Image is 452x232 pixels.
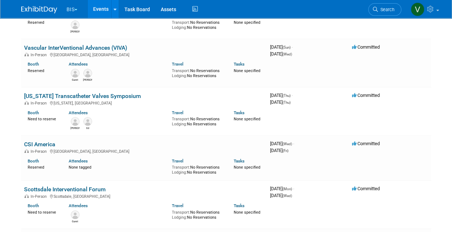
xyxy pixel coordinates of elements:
span: - [292,93,293,98]
span: In-Person [31,101,49,106]
span: [DATE] [270,93,293,98]
a: Tasks [234,110,245,115]
span: Lodging: [172,73,187,78]
div: Scottsdale, [GEOGRAPHIC_DATA] [24,193,264,199]
span: Search [378,7,394,12]
span: Transport: [172,117,190,121]
div: Garet Flake [70,219,79,223]
img: In-Person Event [24,53,29,56]
a: Booth [28,203,39,208]
a: Tasks [234,203,245,208]
div: Need to reserve [28,209,58,215]
img: Kevin Ryan [71,117,79,126]
span: Committed [352,186,380,191]
span: Committed [352,93,380,98]
span: None specified [234,210,260,215]
div: None tagged [69,164,166,170]
a: Tasks [234,62,245,67]
span: (Thu) [283,94,291,98]
a: Booth [28,159,39,164]
span: [DATE] [270,99,291,105]
span: [DATE] [270,148,288,153]
span: Committed [352,44,380,50]
div: Garet Flake [70,77,79,82]
div: [GEOGRAPHIC_DATA], [GEOGRAPHIC_DATA] [24,52,264,57]
div: Kevin Ryan [70,126,79,130]
a: [US_STATE] Transcatheter Valves Symposium [24,93,141,99]
span: In-Person [31,149,49,154]
div: No Reservations No Reservations [172,115,223,126]
img: Kevin O'Neill [83,69,92,77]
div: Reserved [28,67,58,73]
span: Transport: [172,68,190,73]
div: Kim Herring [70,29,79,34]
span: None specified [234,68,260,73]
img: In-Person Event [24,101,29,104]
div: No Reservations No Reservations [172,164,223,175]
a: Attendees [69,62,88,67]
a: Attendees [69,110,88,115]
span: Transport: [172,165,190,170]
span: [DATE] [270,186,294,191]
a: Travel [172,159,183,164]
span: (Sun) [283,45,291,49]
span: - [293,186,294,191]
a: Attendees [69,159,88,164]
span: (Wed) [283,52,292,56]
span: None specified [234,117,260,121]
span: Lodging: [172,25,187,30]
div: Reserved [28,19,58,25]
span: In-Person [31,53,49,57]
img: Valerie Shively [411,3,424,16]
a: Travel [172,110,183,115]
img: ExhibitDay [21,6,57,13]
span: Lodging: [172,122,187,126]
div: No Reservations No Reservations [172,209,223,220]
span: Committed [352,141,380,146]
a: Booth [28,62,39,67]
span: Transport: [172,210,190,215]
div: Kevin O'Neill [83,77,92,82]
span: [DATE] [270,44,293,50]
div: No Reservations No Reservations [172,19,223,30]
span: (Fri) [283,149,288,153]
span: [DATE] [270,193,292,198]
span: (Wed) [283,194,292,198]
span: (Wed) [283,142,292,146]
span: None specified [234,20,260,25]
span: [DATE] [270,51,292,57]
a: Search [368,3,401,16]
a: Tasks [234,159,245,164]
a: Booth [28,110,39,115]
img: Ed Joyce [83,117,92,126]
img: In-Person Event [24,149,29,153]
span: (Mon) [283,187,292,191]
div: Need to reserve [28,115,58,122]
div: Ed Joyce [83,126,92,130]
div: [US_STATE], [GEOGRAPHIC_DATA] [24,100,264,106]
a: Travel [172,203,183,208]
span: Lodging: [172,215,187,220]
img: Garet Flake [71,210,79,219]
span: Transport: [172,20,190,25]
div: No Reservations No Reservations [172,67,223,78]
img: Garet Flake [71,69,79,77]
img: In-Person Event [24,194,29,198]
span: Lodging: [172,170,187,175]
span: None specified [234,165,260,170]
div: [GEOGRAPHIC_DATA], [GEOGRAPHIC_DATA] [24,148,264,154]
div: Reserved [28,164,58,170]
span: - [293,141,294,146]
span: (Thu) [283,101,291,104]
a: CSI America [24,141,55,148]
a: Vascular InterVentional Advances (VIVA) [24,44,127,51]
span: In-Person [31,194,49,199]
a: Scottsdale Interventional Forum [24,186,106,193]
img: Kim Herring [71,21,79,29]
a: Travel [172,62,183,67]
span: [DATE] [270,141,294,146]
span: - [292,44,293,50]
a: Attendees [69,203,88,208]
